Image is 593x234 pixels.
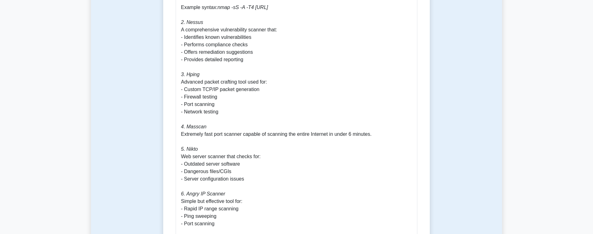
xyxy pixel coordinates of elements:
i: 4. Masscan [181,124,206,129]
i: nmap -sS -A -T4 [URL] [217,5,268,10]
i: 3. Hping [181,72,200,77]
i: 5. Nikto [181,146,198,152]
i: 2. Nessus [181,20,203,25]
i: 6. Angry IP Scanner [181,191,225,196]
